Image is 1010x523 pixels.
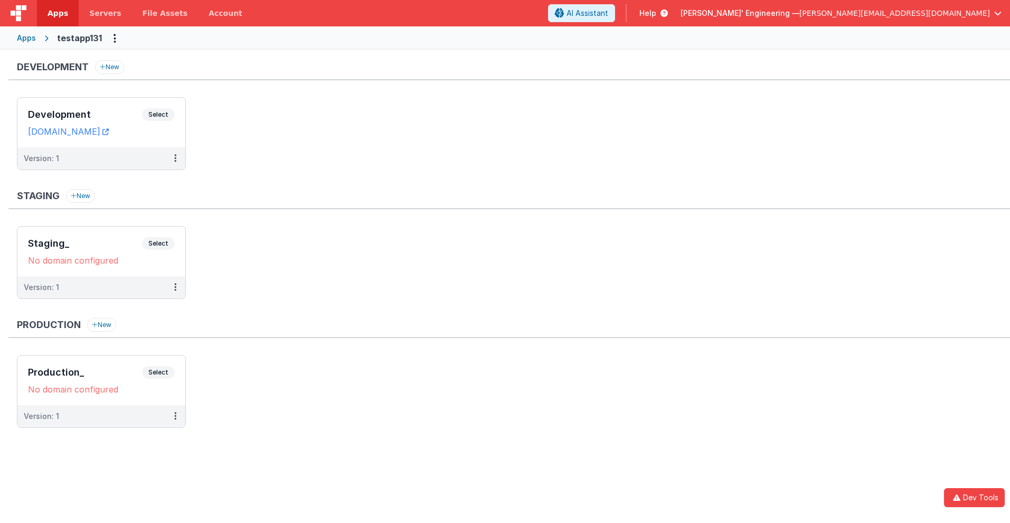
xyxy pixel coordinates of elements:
span: Servers [89,8,121,18]
span: [PERSON_NAME]' Engineering — [681,8,799,18]
div: Version: 1 [24,153,59,164]
button: New [87,318,116,332]
button: AI Assistant [548,4,615,22]
button: [PERSON_NAME]' Engineering — [PERSON_NAME][EMAIL_ADDRESS][DOMAIN_NAME] [681,8,1002,18]
h3: Development [28,109,142,120]
div: No domain configured [28,384,175,395]
h3: Development [17,62,89,72]
div: Apps [17,33,36,43]
div: No domain configured [28,255,175,266]
span: [PERSON_NAME][EMAIL_ADDRESS][DOMAIN_NAME] [799,8,990,18]
button: Options [106,30,123,46]
div: testapp131 [57,32,102,44]
button: New [95,60,124,74]
div: Version: 1 [24,282,59,293]
a: [DOMAIN_NAME] [28,126,109,137]
button: Dev Tools [944,488,1005,507]
h3: Production [17,320,81,330]
span: Select [142,366,175,379]
h3: Staging [17,191,60,201]
span: Apps [48,8,68,18]
span: Help [639,8,656,18]
h3: Production_ [28,367,142,378]
span: File Assets [143,8,188,18]
div: Version: 1 [24,411,59,422]
h3: Staging_ [28,238,142,249]
span: Select [142,108,175,121]
button: New [66,189,95,203]
span: Select [142,237,175,250]
span: AI Assistant [567,8,608,18]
